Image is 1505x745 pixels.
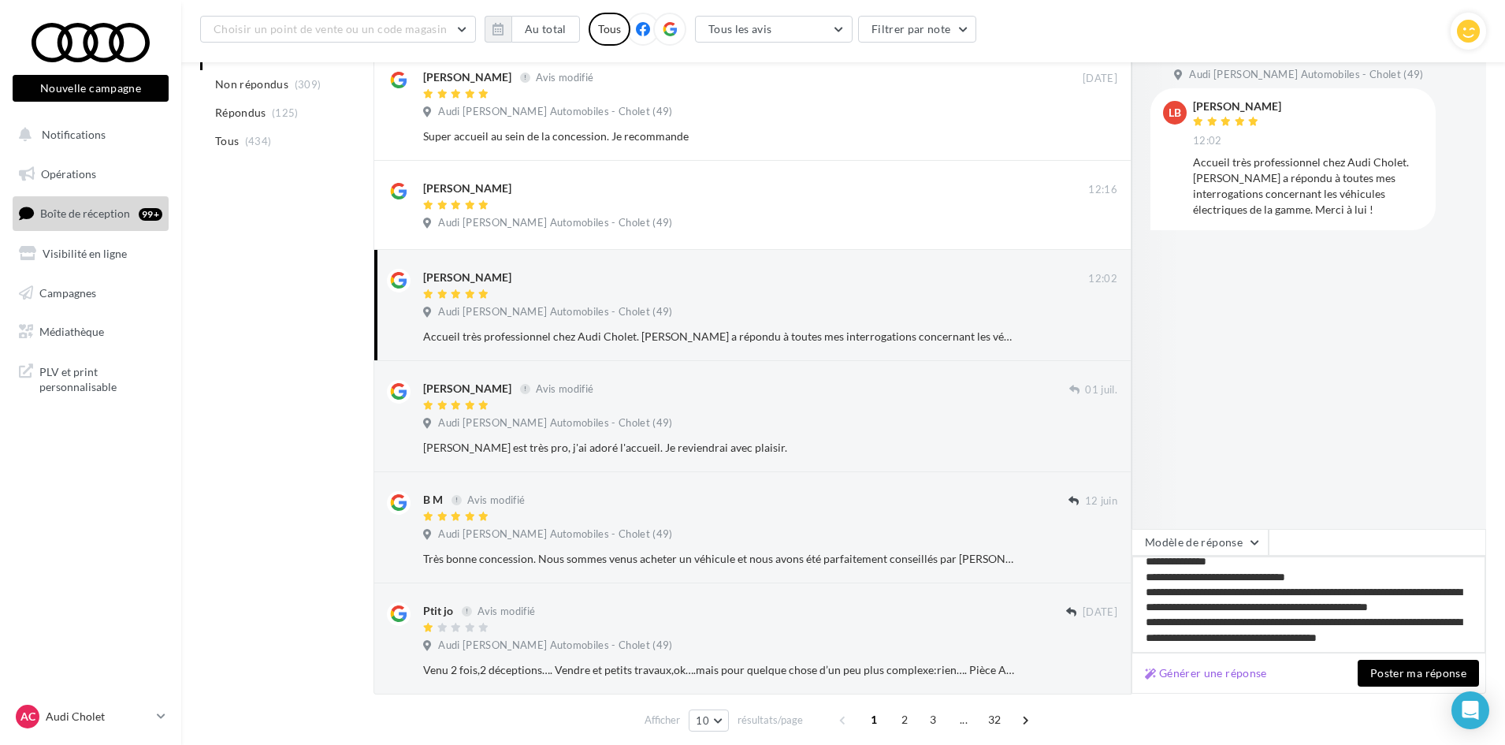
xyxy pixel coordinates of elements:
span: Médiathèque [39,325,104,338]
div: Accueil très professionnel chez Audi Cholet. [PERSON_NAME] a répondu à toutes mes interrogations ... [423,329,1015,345]
div: Venu 2 fois,2 déceptions…. Vendre et petits travaux,ok….mais pour quelque chose d’un peu plus com... [423,662,1015,678]
a: Visibilité en ligne [9,237,172,270]
span: 1 [861,707,886,732]
span: LB [1169,105,1181,121]
div: B M [423,492,443,508]
span: (309) [295,78,321,91]
a: PLV et print personnalisable [9,355,172,401]
span: Non répondus [215,76,288,92]
div: [PERSON_NAME] [423,181,511,196]
div: [PERSON_NAME] est très pro, j'ai adoré l'accueil. Je reviendrai avec plaisir. [423,440,1015,456]
button: Poster ma réponse [1358,660,1479,687]
span: Avis modifié [467,494,525,506]
span: Tous [215,133,239,149]
div: Ptit jo [423,603,453,619]
div: 99+ [139,208,162,221]
div: Open Intercom Messenger [1451,691,1489,729]
span: Tous les avis [708,22,772,35]
a: Opérations [9,158,172,191]
span: Afficher [645,713,680,728]
div: Super accueil au sein de la concession. Je recommande [423,129,1015,144]
button: 10 [689,710,729,732]
span: Opérations [41,167,96,181]
button: Au total [511,16,580,43]
span: AC [20,709,35,725]
span: (434) [245,135,272,147]
span: ... [951,707,976,732]
span: Audi [PERSON_NAME] Automobiles - Cholet (49) [438,105,672,119]
button: Choisir un point de vente ou un code magasin [200,16,476,43]
span: Visibilité en ligne [43,247,127,260]
span: 12:02 [1088,272,1117,286]
span: Audi [PERSON_NAME] Automobiles - Cholet (49) [438,216,672,230]
button: Au total [485,16,580,43]
span: Audi [PERSON_NAME] Automobiles - Cholet (49) [438,639,672,653]
div: Tous [589,13,630,46]
div: [PERSON_NAME] [423,69,511,85]
span: résultats/page [738,713,803,728]
span: Audi [PERSON_NAME] Automobiles - Cholet (49) [1189,68,1423,82]
span: 12:02 [1193,134,1222,148]
a: AC Audi Cholet [13,702,169,732]
span: 3 [920,707,946,732]
span: 32 [982,707,1008,732]
div: Très bonne concession. Nous sommes venus acheter un véhicule et nous avons été parfaitement conse... [423,551,1015,567]
button: Filtrer par note [858,16,977,43]
span: Campagnes [39,285,96,299]
span: [DATE] [1083,605,1117,620]
button: Tous les avis [695,16,853,43]
span: Avis modifié [536,71,593,84]
span: Répondus [215,105,266,121]
span: Avis modifié [478,605,535,617]
span: PLV et print personnalisable [39,361,162,395]
span: Audi [PERSON_NAME] Automobiles - Cholet (49) [438,527,672,542]
div: [PERSON_NAME] [1193,101,1281,112]
span: 12 juin [1085,494,1117,508]
span: 10 [696,714,709,727]
div: [PERSON_NAME] [423,270,511,285]
a: Campagnes [9,277,172,310]
span: Audi [PERSON_NAME] Automobiles - Cholet (49) [438,305,672,319]
a: Boîte de réception99+ [9,196,172,230]
a: Médiathèque [9,315,172,348]
button: Notifications [9,118,165,151]
span: Notifications [42,128,106,141]
span: Audi [PERSON_NAME] Automobiles - Cholet (49) [438,416,672,430]
span: Avis modifié [536,382,593,395]
p: Audi Cholet [46,709,150,725]
span: [DATE] [1083,72,1117,86]
button: Générer une réponse [1139,664,1273,683]
span: 2 [892,707,917,732]
span: Boîte de réception [40,207,130,220]
span: Choisir un point de vente ou un code magasin [214,22,447,35]
div: Accueil très professionnel chez Audi Cholet. [PERSON_NAME] a répondu à toutes mes interrogations ... [1193,155,1423,218]
button: Modèle de réponse [1132,529,1269,556]
span: (125) [272,106,299,119]
div: [PERSON_NAME] [423,381,511,397]
span: 12:16 [1088,183,1117,197]
span: 01 juil. [1085,383,1117,397]
button: Nouvelle campagne [13,75,169,102]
